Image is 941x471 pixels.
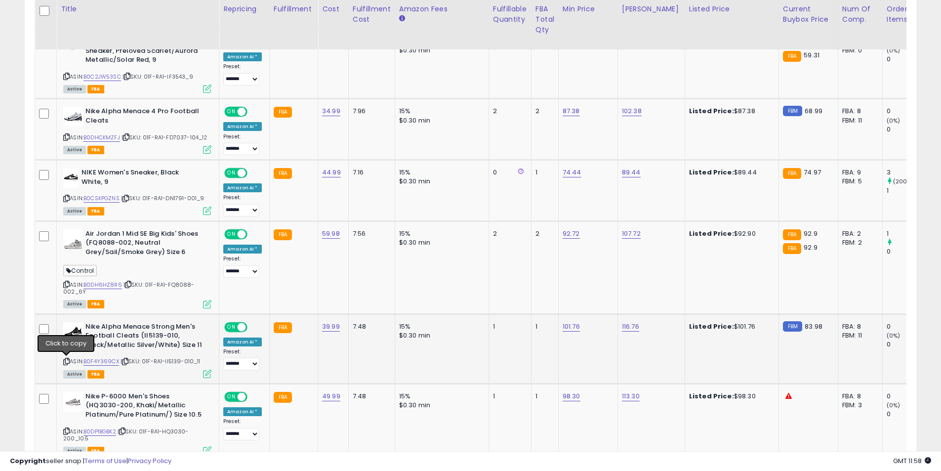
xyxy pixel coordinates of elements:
div: $89.44 [689,168,771,177]
div: 15% [399,168,481,177]
b: Nike Alpha Menace Strong Men's Football Cleats (II5139-010, Black/Metallic Silver/White) Size 11 [85,322,205,352]
div: Ordered Items [887,4,923,25]
small: FBM [783,321,802,332]
span: OFF [246,108,262,116]
span: ON [225,230,238,238]
a: Privacy Policy [128,456,171,466]
div: Fulfillment Cost [353,4,391,25]
div: 1 [535,168,551,177]
div: ASIN: [63,107,211,153]
small: FBA [783,51,801,62]
span: FBA [87,370,104,379]
span: OFF [246,230,262,238]
span: All listings currently available for purchase on Amazon [63,207,86,215]
b: Listed Price: [689,322,734,331]
div: 0 [887,107,927,116]
div: 1 [887,186,927,195]
div: FBM: 2 [842,238,875,247]
img: 31Skj7UP7BL._SL40_.jpg [63,392,83,412]
div: Preset: [223,348,262,371]
a: 49.99 [322,391,340,401]
a: 98.30 [563,391,580,401]
div: Preset: [223,418,262,440]
div: Current Buybox Price [783,4,834,25]
b: Listed Price: [689,229,734,238]
div: ASIN: [63,322,211,377]
div: ASIN: [63,392,211,454]
small: FBA [274,392,292,403]
a: B0DHCKMZFJ [83,133,120,142]
div: Preset: [223,133,262,156]
div: Amazon AI * [223,52,262,61]
div: 0 [887,247,927,256]
div: Cost [322,4,344,14]
small: Amazon Fees. [399,14,405,23]
div: FBA: 8 [842,322,875,331]
a: B0CSKPGZNS [83,194,120,203]
span: FBA [87,207,104,215]
div: seller snap | | [10,457,171,466]
span: 92.9 [804,243,818,252]
div: 0 [887,340,927,349]
img: 41o-H24qBaL._SL40_.jpg [63,322,83,342]
b: Nike Alpha Menace 4 Pro Football Cleats [85,107,205,128]
span: ON [225,392,238,401]
div: $0.30 min [399,331,481,340]
div: 15% [399,392,481,401]
b: Listed Price: [689,168,734,177]
small: FBM [783,106,802,116]
div: FBA Total Qty [535,4,554,35]
a: B0DP1BGBK2 [83,428,116,436]
a: 44.99 [322,168,341,177]
a: 34.99 [322,106,340,116]
div: ASIN: [63,37,211,92]
span: ON [225,169,238,177]
b: Air Jordan 1 Mid SE Big Kids' Shoes (FQ8088-002, Neutral Grey/Sail/Smoke Grey) Size 6 [85,229,205,259]
a: 92.72 [563,229,580,239]
span: All listings currently available for purchase on Amazon [63,85,86,93]
span: 68.99 [805,106,822,116]
span: FBA [87,85,104,93]
div: 0 [887,410,927,419]
div: FBA: 2 [842,229,875,238]
div: Title [61,4,215,14]
span: 83.98 [805,322,822,331]
span: | SKU: 01F-RA1-FQ8088-002_6Y [63,281,195,296]
a: B0C2JW53SC [83,73,121,81]
a: 113.30 [622,391,640,401]
div: Amazon AI * [223,407,262,416]
small: FBA [783,168,801,179]
div: Amazon AI * [223,122,262,131]
div: Preset: [223,63,262,86]
div: Amazon Fees [399,4,485,14]
b: adidas Men's Duramo Speed Sneaker, Preloved Scarlet/Aurora Metallic/Solar Red, 9 [85,37,205,67]
a: Terms of Use [84,456,126,466]
div: FBM: 0 [842,46,875,55]
div: Amazon AI * [223,338,262,346]
a: B0F4Y369CX [83,357,119,366]
div: Fulfillment [274,4,314,14]
div: $0.30 min [399,177,481,186]
div: $0.30 min [399,401,481,410]
div: $0.30 min [399,116,481,125]
span: ON [225,323,238,331]
small: FBA [274,322,292,333]
div: Listed Price [689,4,775,14]
div: 7.48 [353,392,387,401]
div: ASIN: [63,168,211,214]
div: $98.30 [689,392,771,401]
div: ASIN: [63,229,211,307]
span: OFF [246,169,262,177]
a: 102.38 [622,106,642,116]
div: 15% [399,107,481,116]
small: FBA [783,243,801,254]
a: 107.72 [622,229,641,239]
b: Listed Price: [689,106,734,116]
div: 0 [887,392,927,401]
a: 39.99 [322,322,340,332]
div: FBM: 3 [842,401,875,410]
div: Preset: [223,194,262,216]
img: 31zuDBZOBuL._SL40_.jpg [63,107,83,127]
div: 7.56 [353,229,387,238]
div: FBA: 8 [842,392,875,401]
